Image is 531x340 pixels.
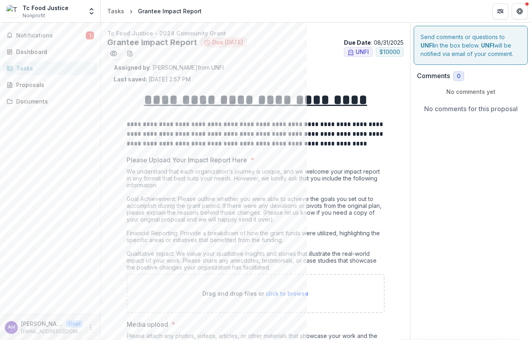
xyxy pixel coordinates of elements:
[127,155,247,165] p: Please Upload Your Impact Report Here
[344,38,404,47] p: : 08/31/2025
[3,29,97,42] button: Notifications1
[104,5,205,17] nav: breadcrumb
[3,78,97,91] a: Proposals
[114,64,150,71] strong: Assigned by
[114,75,191,83] p: [DATE] 2:57 PM
[3,95,97,108] a: Documents
[417,87,525,96] p: No comments yet
[16,32,86,39] span: Notifications
[16,64,91,73] div: Tasks
[16,81,91,89] div: Proposals
[202,289,308,298] p: Drag and drop files or
[107,47,120,60] button: Preview a465c5ff-a2ed-4353-8ff3-418b55b14cde.pdf
[104,5,127,17] a: Tasks
[414,26,528,65] div: Send comments or questions to in the box below. will be notified via email of your comment.
[424,104,518,114] p: No comments for this proposal
[23,4,69,12] div: Tc Food Justice
[266,290,308,297] span: click to browse
[86,3,97,19] button: Open entity switcher
[492,3,508,19] button: Partners
[127,319,168,329] p: Media upload
[212,39,243,46] span: Due [DATE]
[114,76,147,83] strong: Last saved:
[356,49,369,56] span: UNFI
[107,29,404,37] p: Tc Food Justice - 2024 Community Grant
[127,168,385,274] div: We understand that each organization's journey is unique, and we welcome your impact report in an...
[344,39,371,46] strong: Due Date
[16,48,91,56] div: Dashboard
[107,7,124,15] div: Tasks
[23,12,45,19] span: Nonprofit
[8,325,15,330] div: Ann Hill
[417,72,450,80] h2: Comments
[138,7,202,15] div: Grantee Impact Report
[114,63,397,72] p: : [PERSON_NAME] from UNFI
[21,328,83,335] p: [EMAIL_ADDRESS][DOMAIN_NAME]
[123,47,136,60] button: download-word-button
[512,3,528,19] button: Get Help
[86,31,94,39] span: 1
[421,42,434,49] strong: UNFI
[3,45,97,58] a: Dashboard
[86,323,96,332] button: More
[457,73,460,80] span: 0
[6,5,19,18] img: Tc Food Justice
[3,62,97,75] a: Tasks
[379,49,400,56] span: $ 10000
[107,37,197,47] h2: Grantee Impact Report
[481,42,494,49] strong: UNFI
[66,320,83,328] p: User
[21,319,63,328] p: [PERSON_NAME]
[16,97,91,106] div: Documents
